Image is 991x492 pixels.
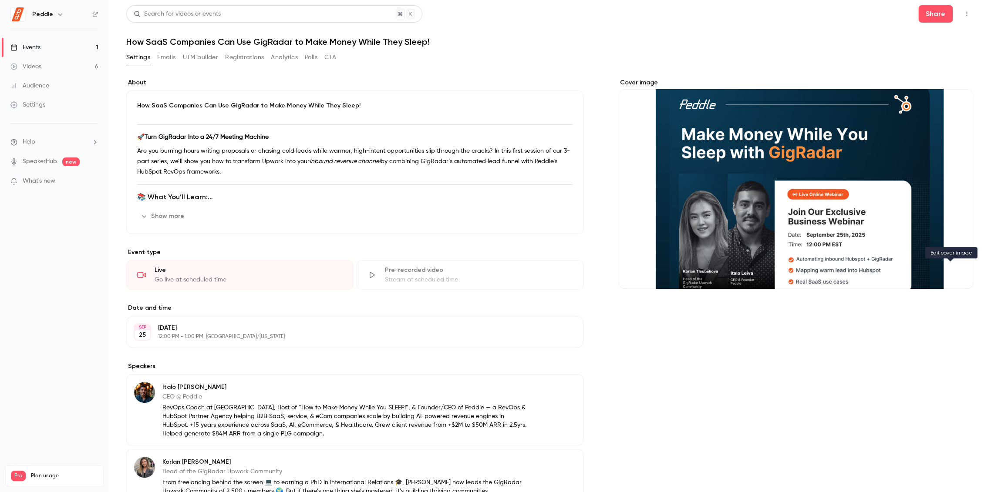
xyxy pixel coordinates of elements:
[10,100,45,109] div: Settings
[162,458,527,466] p: Korlan [PERSON_NAME]
[32,10,53,19] h6: Peddle
[137,101,573,110] p: How SaaS Companies Can Use GigRadar to Make Money While They Sleep!
[305,50,317,64] button: Polls
[618,78,974,87] label: Cover image
[385,275,573,284] div: Stream at scheduled time
[23,137,35,147] span: Help
[11,471,26,481] span: Pro
[126,362,583,371] label: Speakers
[155,275,342,284] div: Go live at scheduled time
[88,177,98,185] iframe: Noticeable Trigger
[126,304,583,312] label: Date and time
[139,331,146,339] p: 25
[158,333,537,340] p: 12:00 PM - 1:00 PM, [GEOGRAPHIC_DATA]/[US_STATE]
[134,10,221,19] div: Search for videos or events
[918,5,953,23] button: Share
[134,457,155,478] img: Korlan Tleubekova
[162,467,527,476] p: Head of the GigRadar Upwork Community
[145,134,269,140] strong: Turn GigRadar Into a 24/7 Meeting Machine
[225,50,264,64] button: Registrations
[10,43,40,52] div: Events
[10,137,98,147] li: help-dropdown-opener
[271,50,298,64] button: Analytics
[10,62,41,71] div: Videos
[11,7,25,21] img: Peddle
[618,78,974,289] section: Cover image
[385,266,573,274] div: Pre-recorded video
[135,324,150,330] div: SEP
[134,382,155,403] img: Italo Leiva
[23,157,57,166] a: SpeakerHub
[31,472,98,479] span: Plan usage
[158,324,537,332] p: [DATE]
[183,50,218,64] button: UTM builder
[137,146,573,177] p: Are you burning hours writing proposals or chasing cold leads while warmer, high-intent opportuni...
[155,266,342,274] div: Live
[126,248,583,257] p: Event type
[137,209,189,223] button: Show more
[137,192,573,202] h3: 📚 What You’ll Learn:
[126,50,150,64] button: Settings
[137,132,573,142] p: 🚀
[62,157,80,166] span: new
[126,260,353,290] div: LiveGo live at scheduled time
[162,403,527,438] p: RevOps Coach at [GEOGRAPHIC_DATA], Host of “How to Make Money While You SLEEP!”, & Founder/CEO of...
[324,50,336,64] button: CTA
[126,374,583,445] div: Italo LeivaItalo [PERSON_NAME]CEO @ PeddleRevOps Coach at [GEOGRAPHIC_DATA], Host of “How to Make...
[23,177,55,186] span: What's new
[126,37,974,47] h1: How SaaS Companies Can Use GigRadar to Make Money While They Sleep!
[162,383,527,392] p: Italo [PERSON_NAME]
[162,392,527,401] p: CEO @ Peddle
[157,50,175,64] button: Emails
[126,78,583,87] label: About
[310,158,381,164] em: inbound revenue channel
[10,81,49,90] div: Audience
[357,260,583,290] div: Pre-recorded videoStream at scheduled time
